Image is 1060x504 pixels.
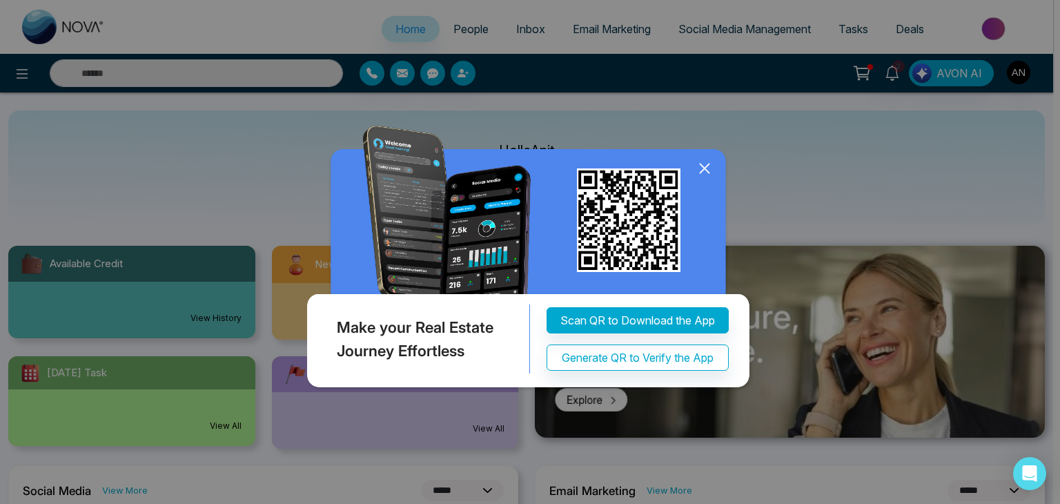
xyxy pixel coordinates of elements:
button: Scan QR to Download the App [547,308,729,334]
div: Open Intercom Messenger [1013,457,1046,490]
img: QRModal [304,126,756,394]
img: qr_for_download_app.png [577,168,680,272]
button: Generate QR to Verify the App [547,345,729,371]
div: Make your Real Estate Journey Effortless [304,305,530,374]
